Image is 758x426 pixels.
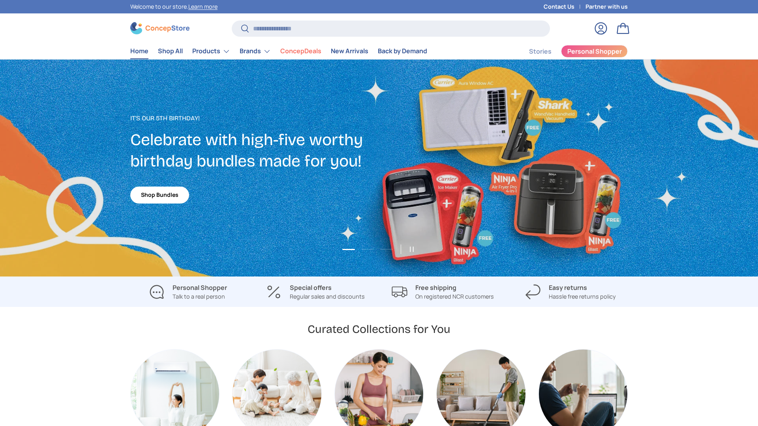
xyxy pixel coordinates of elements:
[188,3,218,10] a: Learn more
[585,2,628,11] a: Partner with us
[192,43,230,59] a: Products
[130,43,148,59] a: Home
[188,43,235,59] summary: Products
[510,43,628,59] nav: Secondary
[130,283,245,301] a: Personal Shopper Talk to a real person
[130,22,189,34] img: ConcepStore
[258,283,373,301] a: Special offers Regular sales and discounts
[415,292,494,301] p: On registered NCR customers
[290,292,365,301] p: Regular sales and discounts
[240,43,271,59] a: Brands
[308,322,450,336] h2: Curated Collections for You
[130,43,427,59] nav: Primary
[567,48,622,54] span: Personal Shopper
[158,43,183,59] a: Shop All
[130,114,379,123] p: It's our 5th Birthday!
[280,43,321,59] a: ConcepDeals
[415,283,456,292] strong: Free shipping
[544,2,585,11] a: Contact Us
[385,283,500,301] a: Free shipping On registered NCR customers
[549,292,616,301] p: Hassle free returns policy
[290,283,332,292] strong: Special offers
[130,187,189,204] a: Shop Bundles
[173,292,227,301] p: Talk to a real person
[513,283,628,301] a: Easy returns Hassle free returns policy
[130,2,218,11] p: Welcome to our store.
[549,283,587,292] strong: Easy returns
[331,43,368,59] a: New Arrivals
[173,283,227,292] strong: Personal Shopper
[130,129,379,172] h2: Celebrate with high-five worthy birthday bundles made for you!
[378,43,427,59] a: Back by Demand
[235,43,276,59] summary: Brands
[529,44,552,59] a: Stories
[561,45,628,58] a: Personal Shopper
